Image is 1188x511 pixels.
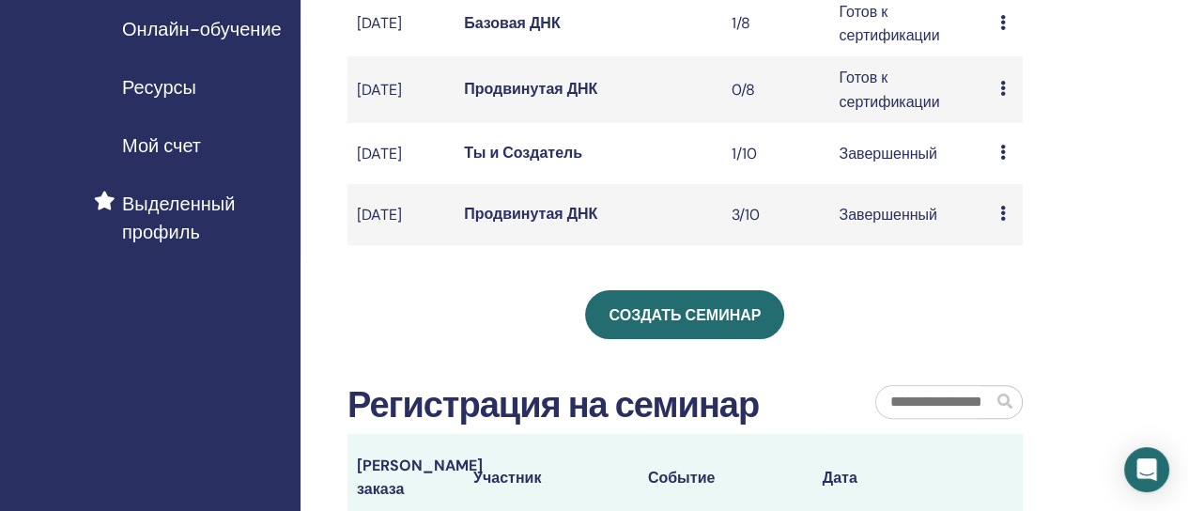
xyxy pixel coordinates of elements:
[122,133,201,158] font: Мой счет
[648,468,715,488] font: Событие
[585,290,784,339] a: Создать семинар
[122,17,282,41] font: Онлайн-обучение
[464,13,561,33] a: Базовая ДНК
[1124,447,1169,492] div: Открытый Интерком Мессенджер
[839,205,937,225] font: Завершенный
[464,79,597,99] a: Продвинутая ДНК
[839,144,937,163] font: Завершенный
[732,80,755,100] font: 0/8
[122,75,196,100] font: Ресурсы
[839,68,939,111] font: Готов к сертификации
[357,144,402,163] font: [DATE]
[347,381,759,428] font: Регистрация на семинар
[732,205,760,225] font: 3/10
[839,2,939,45] font: Готов к сертификации
[122,192,235,244] font: Выделенный профиль
[357,205,402,225] font: [DATE]
[732,144,757,163] font: 1/10
[823,468,857,488] font: Дата
[357,80,402,100] font: [DATE]
[464,204,597,224] a: Продвинутая ДНК
[732,13,750,33] font: 1/8
[357,13,402,33] font: [DATE]
[357,456,483,499] font: [PERSON_NAME] заказа
[609,305,761,325] font: Создать семинар
[473,468,541,488] font: Участник
[464,143,582,163] a: Ты и Создатель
